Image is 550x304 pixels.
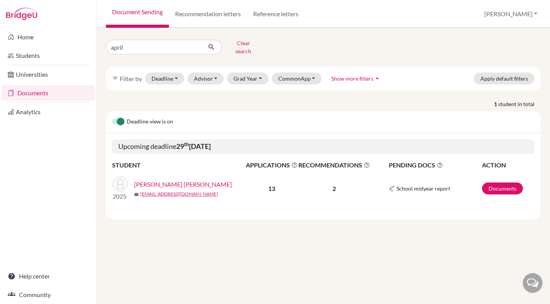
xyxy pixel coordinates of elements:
a: [PERSON_NAME] [PERSON_NAME] [134,180,232,189]
a: Documents [2,85,95,101]
span: student in total [498,100,541,108]
a: Universities [2,67,95,82]
a: [EMAIL_ADDRESS][DOMAIN_NAME] [140,191,218,198]
button: Advisor [187,73,224,84]
h5: Upcoming deadline [112,139,535,154]
img: Jerez Olivas, April [112,176,128,192]
span: Filter by [120,75,142,82]
span: Deadline view is on [127,117,173,127]
a: Home [2,29,95,45]
span: Show more filters [331,75,373,82]
th: STUDENT [112,160,245,170]
sup: th [184,141,189,147]
a: Community [2,287,95,302]
i: arrow_drop_up [373,74,381,82]
span: APPLICATIONS [246,160,298,170]
a: Help center [2,269,95,284]
p: 2025 [112,192,128,201]
button: Show more filtersarrow_drop_up [325,73,388,84]
button: CommonApp [272,73,322,84]
span: mail [134,192,139,197]
button: Deadline [145,73,184,84]
button: Apply default filters [474,73,535,84]
th: ACTION [482,160,535,170]
a: Students [2,48,95,63]
input: Find student by name... [106,40,202,54]
span: RECOMMENDATIONS [298,160,370,170]
i: filter_list [112,75,118,81]
span: PENDING DOCS [389,160,481,170]
a: Documents [482,182,523,194]
button: Clear search [222,37,265,57]
p: 2 [298,184,370,193]
strong: 1 [494,100,498,108]
b: 29 [DATE] [176,142,211,150]
b: 13 [268,185,275,192]
span: School midyear report [397,184,450,193]
img: Common App logo [389,186,395,192]
button: [PERSON_NAME] [481,7,541,21]
a: Analytics [2,104,95,120]
button: Grad Year [227,73,269,84]
img: Bridge-U [6,8,37,20]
